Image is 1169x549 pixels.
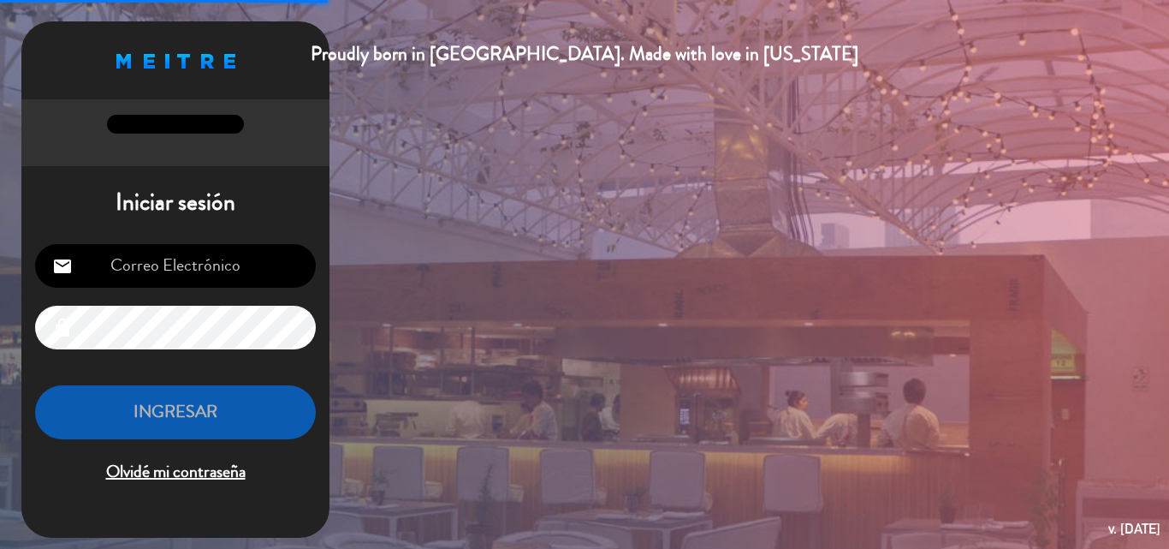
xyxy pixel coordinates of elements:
input: Correo Electrónico [35,244,316,288]
i: email [52,256,73,277]
div: v. [DATE] [1108,517,1160,540]
i: lock [52,318,73,338]
h1: Iniciar sesión [21,188,329,218]
button: INGRESAR [35,385,316,439]
span: Olvidé mi contraseña [35,458,316,486]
